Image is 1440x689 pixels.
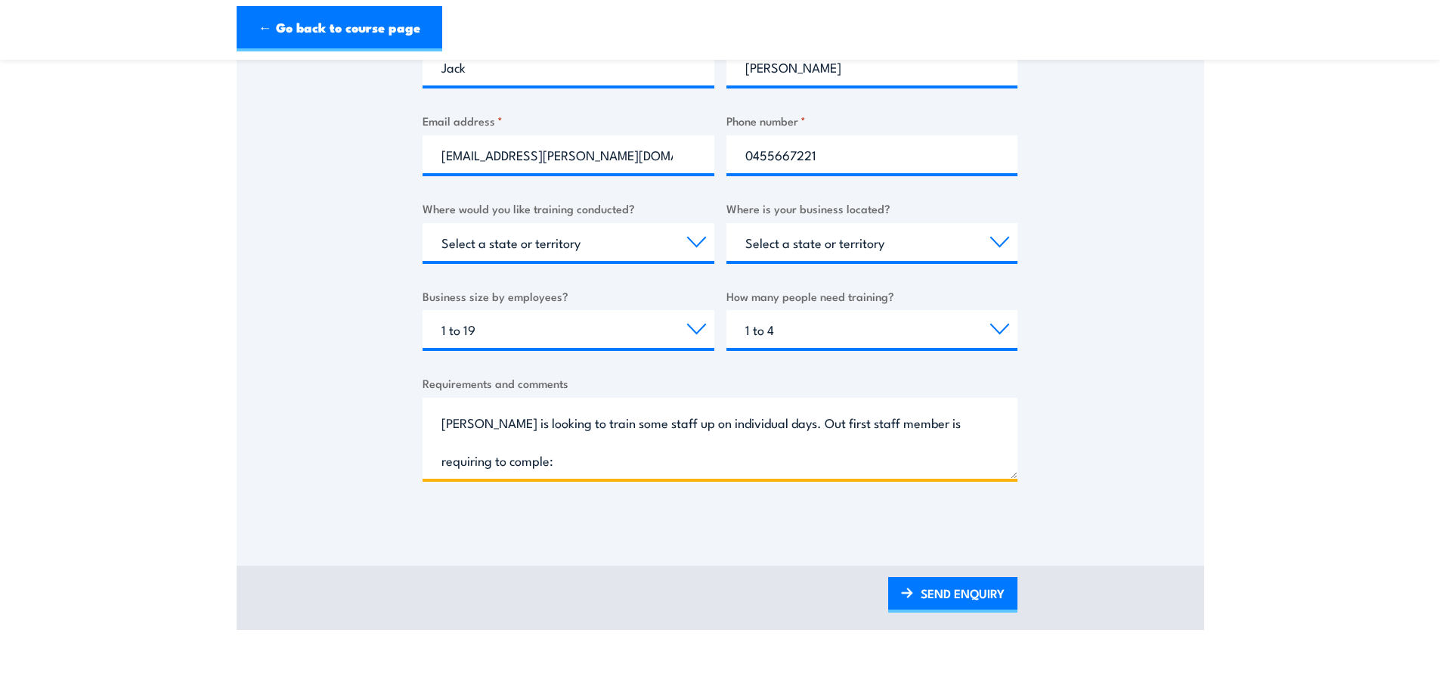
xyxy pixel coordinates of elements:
[726,200,1018,217] label: Where is your business located?
[423,374,1017,392] label: Requirements and comments
[423,200,714,217] label: Where would you like training conducted?
[237,6,442,51] a: ← Go back to course page
[726,287,1018,305] label: How many people need training?
[888,577,1017,613] a: SEND ENQUIRY
[423,112,714,129] label: Email address
[423,287,714,305] label: Business size by employees?
[726,112,1018,129] label: Phone number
